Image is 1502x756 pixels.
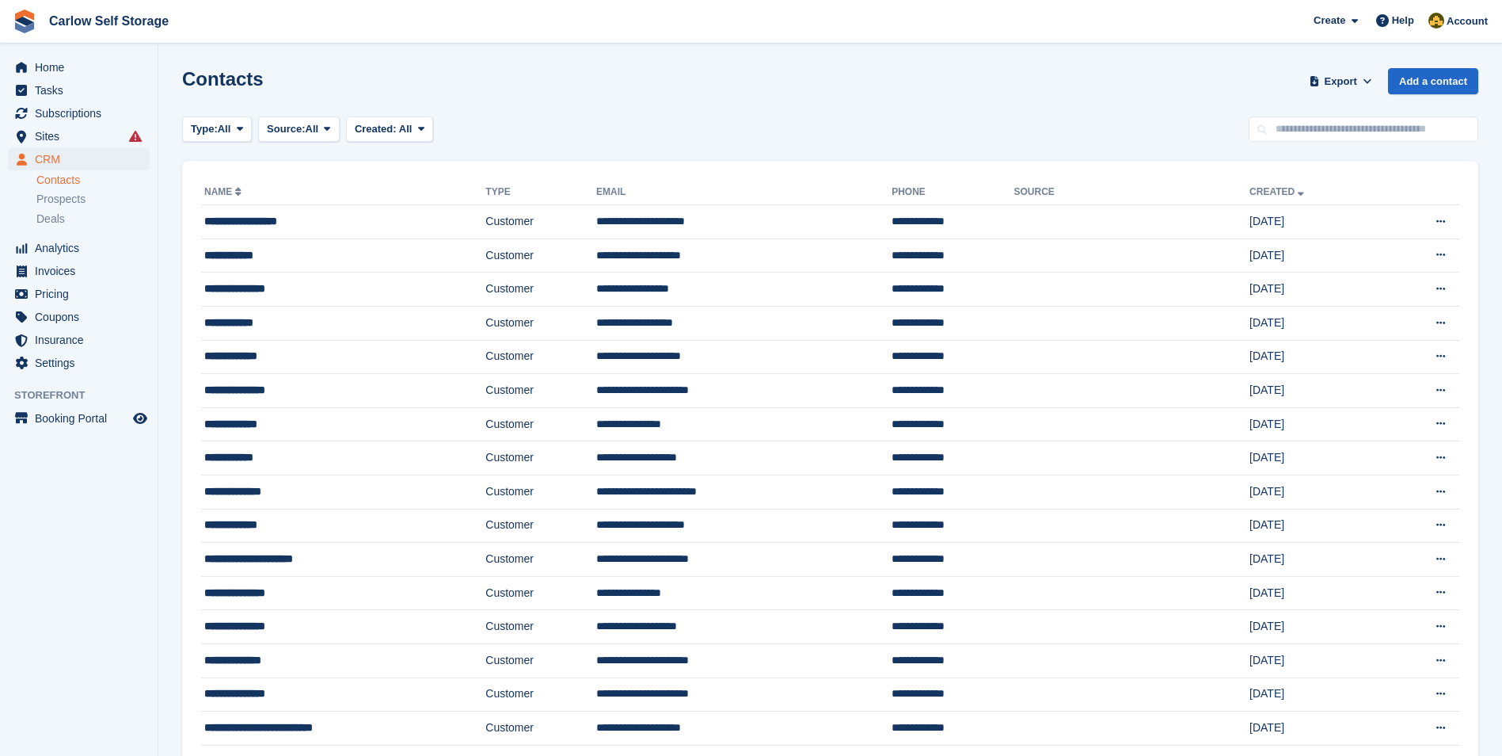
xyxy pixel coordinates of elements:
[36,211,150,227] a: Deals
[1314,13,1345,29] span: Create
[204,186,245,197] a: Name
[182,68,264,90] h1: Contacts
[1249,239,1382,273] td: [DATE]
[35,329,130,351] span: Insurance
[485,712,596,746] td: Customer
[129,130,142,143] i: Smart entry sync failures have occurred
[258,116,340,143] button: Source: All
[485,441,596,475] td: Customer
[36,192,86,207] span: Prospects
[1249,475,1382,509] td: [DATE]
[485,643,596,678] td: Customer
[35,306,130,328] span: Coupons
[485,205,596,239] td: Customer
[1249,273,1382,307] td: [DATE]
[485,576,596,610] td: Customer
[1249,576,1382,610] td: [DATE]
[35,56,130,78] span: Home
[485,374,596,408] td: Customer
[35,352,130,374] span: Settings
[131,409,150,428] a: Preview store
[892,180,1013,205] th: Phone
[1388,68,1478,94] a: Add a contact
[14,388,158,403] span: Storefront
[1428,13,1444,29] img: Kevin Moore
[8,148,150,170] a: menu
[485,475,596,509] td: Customer
[1249,407,1382,441] td: [DATE]
[13,10,36,33] img: stora-icon-8386f47178a22dfd0bd8f6a31ec36ba5ce8667c1dd55bd0f319d3a0aa187defe.svg
[8,283,150,305] a: menu
[485,306,596,340] td: Customer
[35,148,130,170] span: CRM
[35,79,130,101] span: Tasks
[1249,205,1382,239] td: [DATE]
[35,260,130,282] span: Invoices
[1306,68,1375,94] button: Export
[1249,306,1382,340] td: [DATE]
[485,509,596,543] td: Customer
[43,8,175,34] a: Carlow Self Storage
[1249,186,1307,197] a: Created
[1325,74,1357,90] span: Export
[8,306,150,328] a: menu
[355,123,397,135] span: Created:
[35,102,130,124] span: Subscriptions
[218,121,231,137] span: All
[1249,643,1382,678] td: [DATE]
[36,212,65,227] span: Deals
[35,407,130,430] span: Booking Portal
[8,125,150,147] a: menu
[399,123,413,135] span: All
[8,260,150,282] a: menu
[1249,678,1382,712] td: [DATE]
[36,191,150,208] a: Prospects
[1249,509,1382,543] td: [DATE]
[35,283,130,305] span: Pricing
[1249,610,1382,644] td: [DATE]
[1014,180,1250,205] th: Source
[1249,340,1382,374] td: [DATE]
[485,180,596,205] th: Type
[485,543,596,577] td: Customer
[346,116,433,143] button: Created: All
[485,678,596,712] td: Customer
[485,610,596,644] td: Customer
[191,121,218,137] span: Type:
[1249,712,1382,746] td: [DATE]
[1392,13,1414,29] span: Help
[485,407,596,441] td: Customer
[182,116,252,143] button: Type: All
[35,125,130,147] span: Sites
[8,407,150,430] a: menu
[8,102,150,124] a: menu
[1249,543,1382,577] td: [DATE]
[8,352,150,374] a: menu
[306,121,319,137] span: All
[596,180,892,205] th: Email
[1249,374,1382,408] td: [DATE]
[485,340,596,374] td: Customer
[485,273,596,307] td: Customer
[267,121,305,137] span: Source:
[1447,13,1488,29] span: Account
[35,237,130,259] span: Analytics
[8,237,150,259] a: menu
[36,173,150,188] a: Contacts
[8,329,150,351] a: menu
[485,239,596,273] td: Customer
[1249,441,1382,475] td: [DATE]
[8,79,150,101] a: menu
[8,56,150,78] a: menu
